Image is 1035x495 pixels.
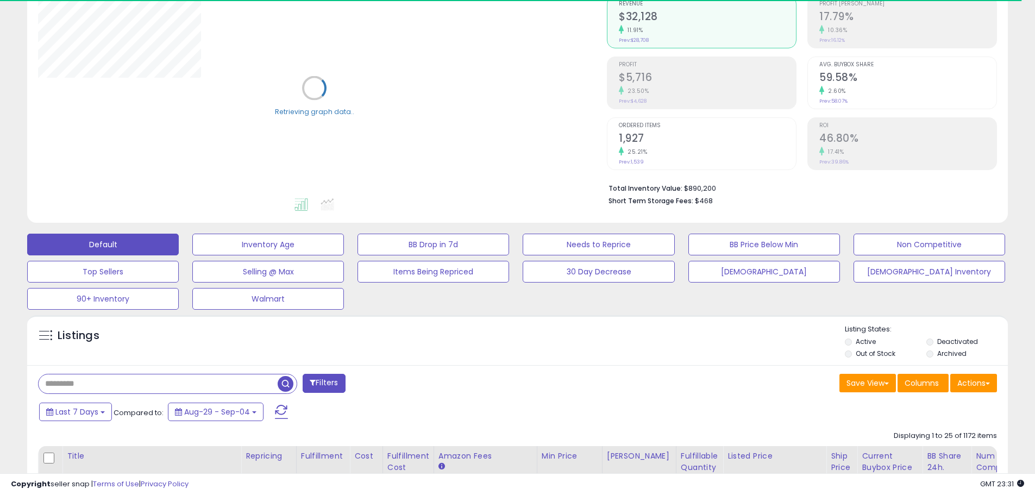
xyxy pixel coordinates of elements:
div: Fulfillable Quantity [681,450,718,473]
button: BB Price Below Min [688,234,840,255]
div: Retrieving graph data.. [275,106,354,116]
button: 30 Day Decrease [523,261,674,283]
div: Min Price [542,450,598,462]
b: Short Term Storage Fees: [609,196,693,205]
button: Actions [950,374,997,392]
div: seller snap | | [11,479,189,490]
h2: 1,927 [619,132,796,147]
span: $468 [695,196,713,206]
button: Selling @ Max [192,261,344,283]
h2: $5,716 [619,71,796,86]
div: Fulfillment [301,450,345,462]
small: Prev: 16.12% [819,37,845,43]
div: Cost [354,450,378,462]
button: [DEMOGRAPHIC_DATA] Inventory [854,261,1005,283]
div: Listed Price [727,450,821,462]
div: Num of Comp. [976,450,1015,473]
strong: Copyright [11,479,51,489]
span: Profit [PERSON_NAME] [819,1,996,7]
span: 2025-09-12 23:31 GMT [980,479,1024,489]
span: ROI [819,123,996,129]
small: Prev: $28,708 [619,37,649,43]
button: [DEMOGRAPHIC_DATA] [688,261,840,283]
small: Prev: 58.07% [819,98,848,104]
div: Amazon Fees [438,450,532,462]
span: Ordered Items [619,123,796,129]
small: 23.50% [624,87,649,95]
h2: 59.58% [819,71,996,86]
a: Terms of Use [93,479,139,489]
li: $890,200 [609,181,989,194]
button: Walmart [192,288,344,310]
button: Items Being Repriced [357,261,509,283]
p: Listing States: [845,324,1008,335]
button: Default [27,234,179,255]
button: 90+ Inventory [27,288,179,310]
small: Prev: 1,539 [619,159,644,165]
div: Title [67,450,236,462]
span: Revenue [619,1,796,7]
label: Out of Stock [856,349,895,358]
div: Repricing [246,450,292,462]
small: 17.41% [824,148,844,156]
button: Inventory Age [192,234,344,255]
label: Deactivated [937,337,978,346]
small: 25.21% [624,148,647,156]
span: Aug-29 - Sep-04 [184,406,250,417]
button: Last 7 Days [39,403,112,421]
div: BB Share 24h. [927,450,967,473]
button: BB Drop in 7d [357,234,509,255]
button: Top Sellers [27,261,179,283]
span: Columns [905,378,939,389]
h2: 17.79% [819,10,996,25]
span: Last 7 Days [55,406,98,417]
small: 11.91% [624,26,643,34]
small: 10.36% [824,26,847,34]
h2: $32,128 [619,10,796,25]
div: Ship Price [831,450,852,473]
button: Save View [839,374,896,392]
div: [PERSON_NAME] [607,450,672,462]
div: Displaying 1 to 25 of 1172 items [894,431,997,441]
small: Prev: 39.86% [819,159,849,165]
small: Amazon Fees. [438,462,445,472]
small: Prev: $4,628 [619,98,647,104]
button: Aug-29 - Sep-04 [168,403,264,421]
label: Archived [937,349,967,358]
div: Current Buybox Price [862,450,918,473]
a: Privacy Policy [141,479,189,489]
span: Profit [619,62,796,68]
label: Active [856,337,876,346]
b: Total Inventory Value: [609,184,682,193]
span: Avg. Buybox Share [819,62,996,68]
h5: Listings [58,328,99,343]
button: Columns [898,374,949,392]
span: Compared to: [114,408,164,418]
h2: 46.80% [819,132,996,147]
button: Non Competitive [854,234,1005,255]
div: Fulfillment Cost [387,450,429,473]
button: Needs to Reprice [523,234,674,255]
button: Filters [303,374,345,393]
small: 2.60% [824,87,846,95]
